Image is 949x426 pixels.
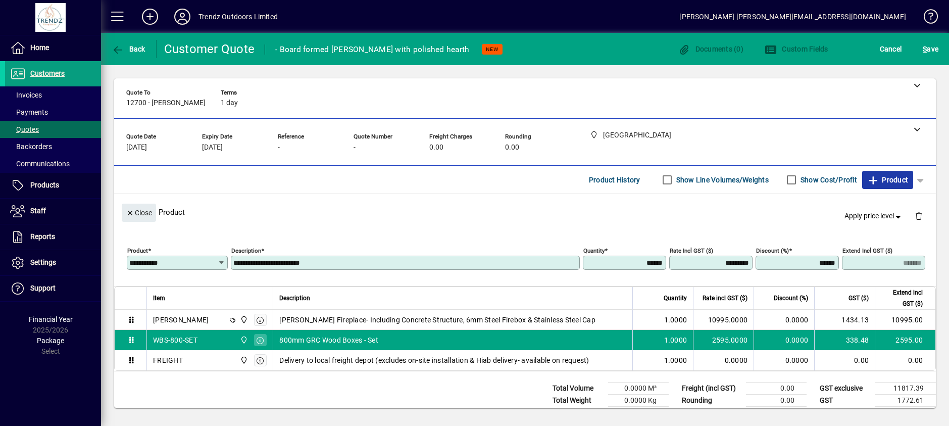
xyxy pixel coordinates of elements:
span: Custom Fields [765,45,828,53]
span: Financial Year [29,315,73,323]
span: New Plymouth [237,355,249,366]
span: Extend incl GST ($) [881,287,923,309]
td: 0.00 [746,395,807,407]
span: Item [153,293,165,304]
td: 0.00 [746,383,807,395]
app-page-header-button: Delete [907,211,931,220]
a: Knowledge Base [916,2,936,35]
td: GST exclusive [815,383,875,395]
div: WBS-800-SET [153,335,197,345]
td: 13590.00 [875,407,936,419]
div: [PERSON_NAME] [PERSON_NAME][EMAIL_ADDRESS][DOMAIN_NAME] [679,9,906,25]
span: [PERSON_NAME] Fireplace- Including Concrete Structure, 6mm Steel Firebox & Stainless Steel Cap [279,315,595,325]
td: 1434.13 [814,310,875,330]
label: Show Cost/Profit [798,175,857,185]
a: Home [5,35,101,61]
button: Delete [907,204,931,228]
a: Invoices [5,86,101,104]
span: Product [867,172,908,188]
span: 0.00 [429,144,443,152]
app-page-header-button: Close [119,208,159,217]
button: Back [109,40,148,58]
td: 0.0000 Kg [608,395,669,407]
span: Quotes [10,125,39,133]
app-page-header-button: Back [101,40,157,58]
span: Settings [30,258,56,266]
td: 0.0000 [754,310,814,330]
button: Apply price level [840,207,907,225]
mat-label: Quantity [583,247,605,254]
span: Documents (0) [678,45,743,53]
span: Payments [10,108,48,116]
span: Delivery to local freight depot (excludes on-site installation & Hiab delivery- available on requ... [279,355,589,365]
div: Product [114,194,936,230]
span: Staff [30,207,46,215]
a: Products [5,173,101,198]
a: Reports [5,224,101,250]
label: Show Line Volumes/Weights [674,175,769,185]
div: Trendz Outdoors Limited [198,9,278,25]
td: Freight (incl GST) [677,383,746,395]
span: 800mm GRC Wood Boxes - Set [279,335,378,345]
button: Save [920,40,941,58]
a: Backorders [5,138,101,155]
td: 1772.61 [875,395,936,407]
td: GST [815,395,875,407]
div: 2595.0000 [700,335,747,345]
span: Cancel [880,41,902,57]
div: 0.0000 [700,355,747,365]
button: Close [122,204,156,222]
span: Discount (%) [774,293,808,304]
span: [DATE] [202,144,223,152]
span: Backorders [10,143,52,151]
div: 10995.0000 [700,315,747,325]
button: Documents (0) [675,40,746,58]
a: Payments [5,104,101,121]
span: Communications [10,160,70,168]
span: 0.00 [505,144,519,152]
td: 0.0000 [754,330,814,350]
span: 12700 - [PERSON_NAME] [126,99,206,107]
a: Settings [5,250,101,275]
span: NEW [486,46,498,53]
span: Support [30,284,56,292]
div: [PERSON_NAME] [153,315,209,325]
mat-label: Discount (%) [756,247,789,254]
span: [DATE] [126,144,147,152]
span: Back [112,45,145,53]
span: Home [30,43,49,52]
mat-label: Description [231,247,261,254]
span: Quantity [664,293,687,304]
mat-label: Product [127,247,148,254]
button: Custom Fields [762,40,831,58]
td: 338.48 [814,330,875,350]
td: 2595.00 [875,330,935,350]
td: Total Weight [547,395,608,407]
td: GST inclusive [815,407,875,419]
button: Cancel [877,40,905,58]
span: Rate incl GST ($) [703,293,747,304]
span: 1 day [221,99,238,107]
td: 11817.39 [875,383,936,395]
div: - Board formed [PERSON_NAME] with polished hearth [275,41,469,58]
td: Rounding [677,395,746,407]
span: S [923,45,927,53]
span: 1.0000 [664,315,687,325]
a: Staff [5,199,101,224]
span: Package [37,337,64,345]
span: Description [279,293,310,304]
div: FREIGHT [153,355,183,365]
a: Communications [5,155,101,172]
td: 0.0000 [754,350,814,370]
span: Product History [589,172,640,188]
span: Close [126,205,152,221]
div: Customer Quote [164,41,255,57]
td: 0.0000 M³ [608,383,669,395]
td: Total Volume [547,383,608,395]
span: 1.0000 [664,355,687,365]
span: GST ($) [848,293,869,304]
td: 10995.00 [875,310,935,330]
mat-label: Extend incl GST ($) [842,247,892,254]
button: Profile [166,8,198,26]
span: ave [923,41,938,57]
